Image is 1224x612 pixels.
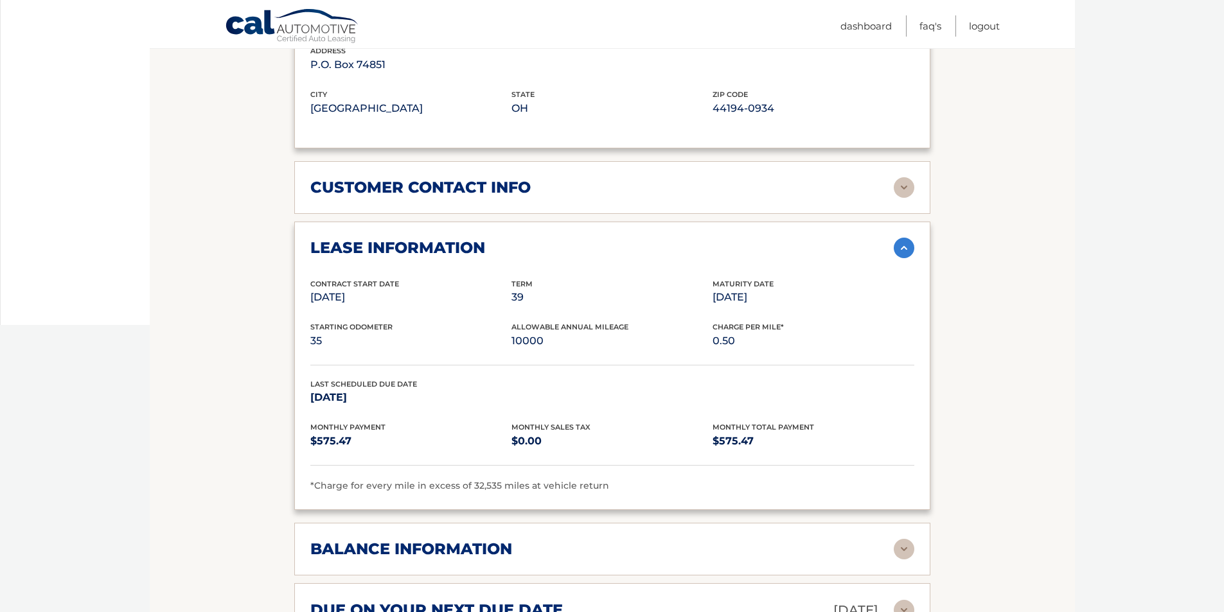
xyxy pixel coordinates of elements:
p: $0.00 [511,432,713,450]
p: [DATE] [310,389,511,407]
h2: balance information [310,539,512,559]
span: address [310,46,346,55]
span: Last Scheduled Due Date [310,380,417,389]
span: Allowable Annual Mileage [511,322,628,331]
p: P.O. Box 74851 [310,56,511,74]
a: Logout [969,15,1000,37]
span: Charge Per Mile* [713,322,784,331]
a: FAQ's [919,15,941,37]
p: 35 [310,332,511,350]
span: Monthly Sales Tax [511,423,590,432]
p: $575.47 [713,432,914,450]
span: Monthly Total Payment [713,423,814,432]
span: *Charge for every mile in excess of 32,535 miles at vehicle return [310,480,609,491]
p: [DATE] [310,288,511,306]
a: Dashboard [840,15,892,37]
p: 0.50 [713,332,914,350]
p: 44194-0934 [713,100,914,118]
p: [GEOGRAPHIC_DATA] [310,100,511,118]
img: accordion-rest.svg [894,177,914,198]
p: 10000 [511,332,713,350]
p: OH [511,100,713,118]
span: city [310,90,327,99]
span: zip code [713,90,748,99]
a: Cal Automotive [225,8,360,46]
span: Starting Odometer [310,322,393,331]
span: Contract Start Date [310,279,399,288]
span: Maturity Date [713,279,774,288]
h2: lease information [310,238,485,258]
p: $575.47 [310,432,511,450]
p: [DATE] [713,288,914,306]
span: Monthly Payment [310,423,386,432]
p: 39 [511,288,713,306]
span: state [511,90,535,99]
img: accordion-rest.svg [894,539,914,559]
h2: customer contact info [310,178,531,197]
span: Term [511,279,533,288]
img: accordion-active.svg [894,238,914,258]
